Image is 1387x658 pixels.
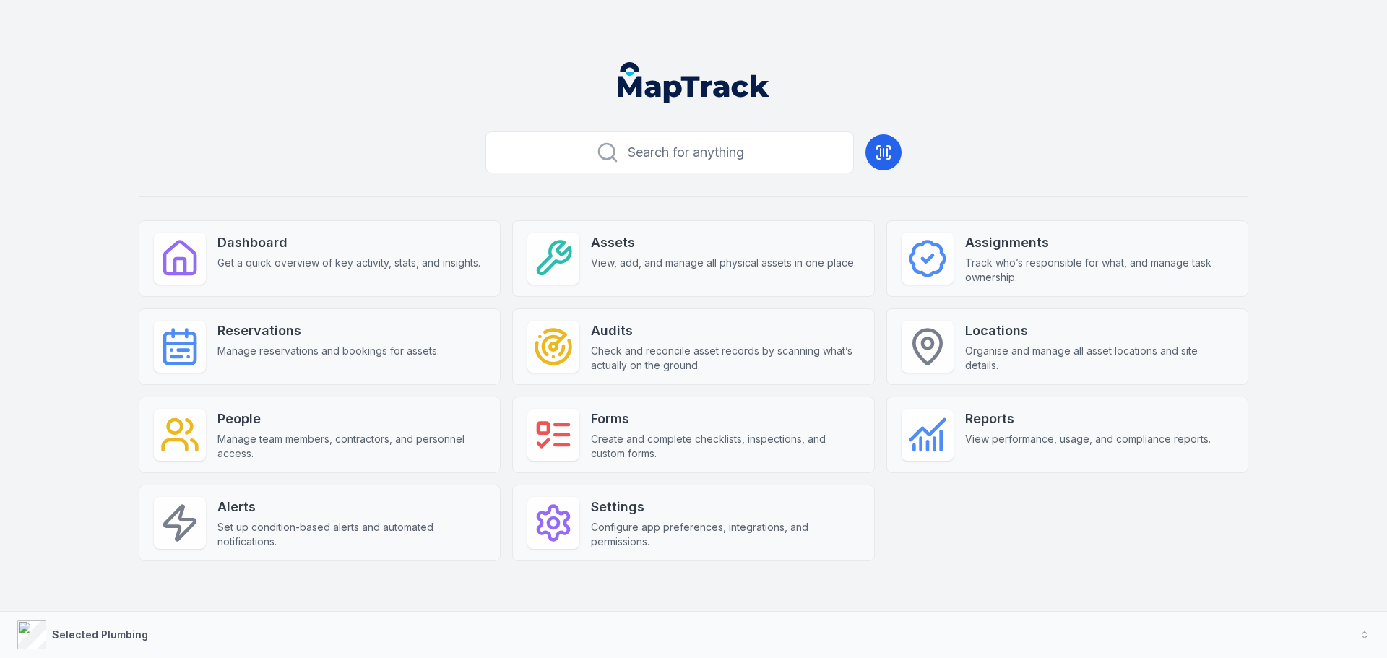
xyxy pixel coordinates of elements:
span: Track who’s responsible for what, and manage task ownership. [965,256,1233,285]
span: Manage reservations and bookings for assets. [217,344,439,358]
a: LocationsOrganise and manage all asset locations and site details. [886,308,1248,385]
a: AuditsCheck and reconcile asset records by scanning what’s actually on the ground. [512,308,874,385]
span: Create and complete checklists, inspections, and custom forms. [591,432,859,461]
strong: Dashboard [217,233,480,253]
strong: Reservations [217,321,439,341]
strong: Reports [965,409,1211,429]
strong: People [217,409,485,429]
a: ReportsView performance, usage, and compliance reports. [886,397,1248,473]
strong: Audits [591,321,859,341]
a: AlertsSet up condition-based alerts and automated notifications. [139,485,501,561]
strong: Assignments [965,233,1233,253]
a: DashboardGet a quick overview of key activity, stats, and insights. [139,220,501,297]
strong: Locations [965,321,1233,341]
span: Get a quick overview of key activity, stats, and insights. [217,256,480,270]
strong: Assets [591,233,856,253]
span: Search for anything [628,142,744,163]
a: PeopleManage team members, contractors, and personnel access. [139,397,501,473]
strong: Selected Plumbing [52,628,148,641]
strong: Settings [591,497,859,517]
a: SettingsConfigure app preferences, integrations, and permissions. [512,485,874,561]
a: AssignmentsTrack who’s responsible for what, and manage task ownership. [886,220,1248,297]
button: Search for anything [485,131,854,173]
nav: Global [595,62,792,103]
span: Set up condition-based alerts and automated notifications. [217,520,485,549]
span: View performance, usage, and compliance reports. [965,432,1211,446]
strong: Alerts [217,497,485,517]
strong: Forms [591,409,859,429]
a: FormsCreate and complete checklists, inspections, and custom forms. [512,397,874,473]
span: Check and reconcile asset records by scanning what’s actually on the ground. [591,344,859,373]
a: AssetsView, add, and manage all physical assets in one place. [512,220,874,297]
span: View, add, and manage all physical assets in one place. [591,256,856,270]
span: Organise and manage all asset locations and site details. [965,344,1233,373]
span: Manage team members, contractors, and personnel access. [217,432,485,461]
span: Configure app preferences, integrations, and permissions. [591,520,859,549]
a: ReservationsManage reservations and bookings for assets. [139,308,501,385]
